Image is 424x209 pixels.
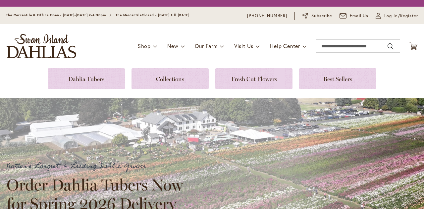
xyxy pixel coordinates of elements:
[142,13,189,17] span: Closed - [DATE] till [DATE]
[384,13,418,19] span: Log In/Register
[195,42,217,49] span: Our Farm
[234,42,253,49] span: Visit Us
[6,13,142,17] span: The Mercantile & Office Open - [DATE]-[DATE] 9-4:30pm / The Mercantile
[340,13,369,19] a: Email Us
[167,42,178,49] span: New
[270,42,300,49] span: Help Center
[388,41,394,52] button: Search
[311,13,332,19] span: Subscribe
[247,13,287,19] a: [PHONE_NUMBER]
[7,34,76,58] a: store logo
[350,13,369,19] span: Email Us
[138,42,151,49] span: Shop
[376,13,418,19] a: Log In/Register
[7,161,189,172] p: Nation's Largest & Leading Dahlia Grower
[302,13,332,19] a: Subscribe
